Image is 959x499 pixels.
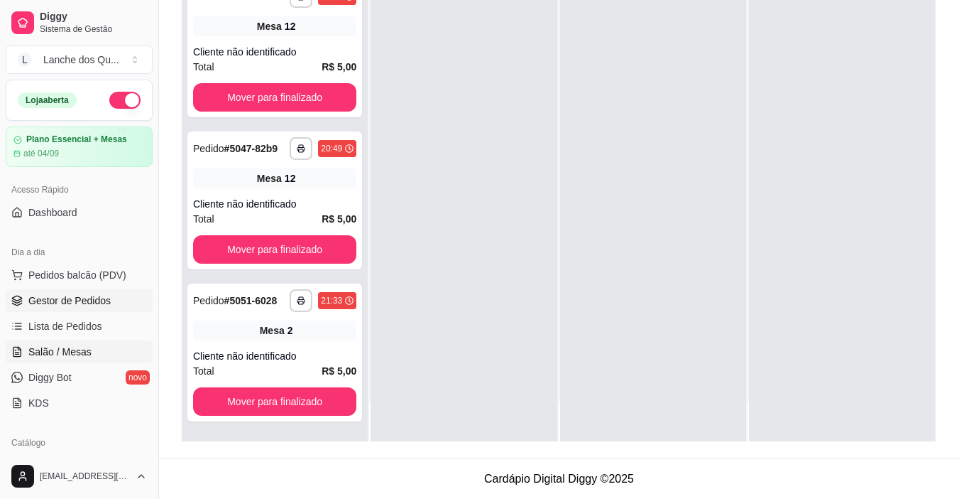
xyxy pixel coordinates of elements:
[193,197,356,211] div: Cliente não identificado
[6,127,153,167] a: Plano Essencial + Mesasaté 04/09
[40,23,147,35] span: Sistema de Gestão
[26,134,127,145] article: Plano Essencial + Mesas
[6,392,153,414] a: KDS
[18,53,32,67] span: L
[193,59,214,75] span: Total
[193,295,224,306] span: Pedido
[285,19,296,33] div: 12
[193,363,214,379] span: Total
[28,294,111,308] span: Gestor de Pedidos
[6,45,153,74] button: Select a team
[43,53,119,67] div: Lanche dos Qu ...
[159,458,959,499] footer: Cardápio Digital Diggy © 2025
[193,211,214,227] span: Total
[28,268,126,282] span: Pedidos balcão (PDV)
[6,241,153,264] div: Dia a dia
[193,45,356,59] div: Cliente não identificado
[109,92,141,109] button: Alterar Status
[28,370,72,385] span: Diggy Bot
[322,365,356,377] strong: R$ 5,00
[193,387,356,416] button: Mover para finalizado
[285,171,296,186] div: 12
[321,295,342,306] div: 21:33
[193,143,224,154] span: Pedido
[6,289,153,312] a: Gestor de Pedidos
[6,459,153,493] button: [EMAIL_ADDRESS][DOMAIN_NAME]
[6,178,153,201] div: Acesso Rápido
[6,315,153,338] a: Lista de Pedidos
[6,6,153,40] a: DiggySistema de Gestão
[6,264,153,286] button: Pedidos balcão (PDV)
[260,323,285,338] span: Mesa
[28,205,77,220] span: Dashboard
[28,319,102,333] span: Lista de Pedidos
[322,213,356,225] strong: R$ 5,00
[257,171,282,186] span: Mesa
[193,349,356,363] div: Cliente não identificado
[40,11,147,23] span: Diggy
[287,323,293,338] div: 2
[28,396,49,410] span: KDS
[6,340,153,363] a: Salão / Mesas
[193,83,356,112] button: Mover para finalizado
[6,431,153,454] div: Catálogo
[257,19,282,33] span: Mesa
[18,92,77,108] div: Loja aberta
[28,345,92,359] span: Salão / Mesas
[6,201,153,224] a: Dashboard
[321,143,342,154] div: 20:49
[322,61,356,73] strong: R$ 5,00
[193,235,356,264] button: Mover para finalizado
[6,366,153,389] a: Diggy Botnovo
[40,471,130,482] span: [EMAIL_ADDRESS][DOMAIN_NAME]
[224,295,278,306] strong: # 5051-6028
[224,143,278,154] strong: # 5047-82b9
[23,148,59,159] article: até 04/09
